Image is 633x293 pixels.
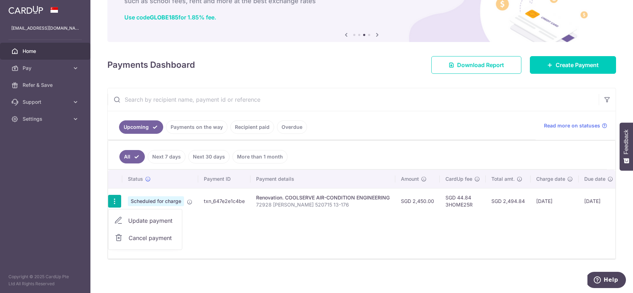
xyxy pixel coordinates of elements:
span: Settings [23,115,69,122]
span: Due date [584,175,605,183]
a: Download Report [431,56,521,74]
a: Create Payment [530,56,616,74]
b: GLOBE185 [150,14,178,21]
span: Charge date [536,175,565,183]
a: More than 1 month [232,150,288,163]
a: Next 30 days [188,150,230,163]
span: CardUp fee [445,175,472,183]
td: txn_647e2e1c4be [198,188,250,214]
span: Status [128,175,143,183]
td: SGD 2,494.84 [486,188,531,214]
span: Total amt. [491,175,515,183]
p: [EMAIL_ADDRESS][DOMAIN_NAME] [11,25,79,32]
h4: Payments Dashboard [107,59,195,71]
span: Read more on statuses [544,122,600,129]
a: Payments on the way [166,120,227,134]
a: Use codeGLOBE185for 1.85% fee. [124,14,216,21]
p: 72928 [PERSON_NAME] 520715 13-176 [256,201,390,208]
td: SGD 44.84 3HOME25R [440,188,486,214]
a: Upcoming [119,120,163,134]
input: Search by recipient name, payment id or reference [108,88,599,111]
span: Scheduled for charge [128,196,184,206]
span: Create Payment [556,61,599,69]
td: [DATE] [531,188,579,214]
a: All [119,150,145,163]
span: Pay [23,65,69,72]
span: Feedback [623,130,629,154]
span: Refer & Save [23,82,69,89]
th: Payment details [250,170,395,188]
a: Read more on statuses [544,122,607,129]
img: CardUp [8,6,43,14]
a: Recipient paid [230,120,274,134]
td: SGD 2,450.00 [395,188,440,214]
button: Feedback - Show survey [620,122,633,171]
iframe: Opens a widget where you can find more information [587,272,626,289]
div: Renovation. COOLSERVE AIR-CONDITION ENGINEERING [256,194,390,201]
th: Payment ID [198,170,250,188]
span: Support [23,98,69,106]
span: Home [23,48,69,55]
td: [DATE] [579,188,619,214]
a: Overdue [277,120,307,134]
span: Amount [401,175,419,183]
a: Next 7 days [148,150,185,163]
span: Download Report [457,61,504,69]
